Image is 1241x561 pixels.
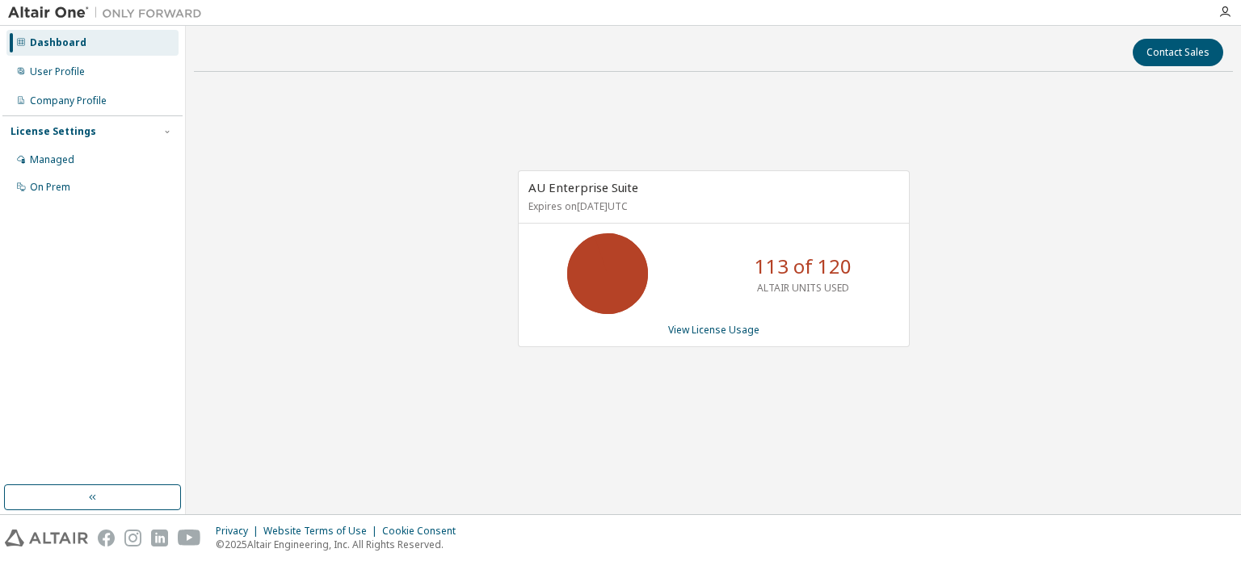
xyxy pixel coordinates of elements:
img: linkedin.svg [151,530,168,546]
a: View License Usage [668,323,759,337]
span: AU Enterprise Suite [528,179,638,195]
div: Privacy [216,525,263,538]
img: Altair One [8,5,210,21]
button: Contact Sales [1133,39,1223,66]
p: © 2025 Altair Engineering, Inc. All Rights Reserved. [216,538,465,551]
div: User Profile [30,65,85,78]
img: facebook.svg [98,530,115,546]
p: ALTAIR UNITS USED [757,281,849,295]
div: Managed [30,153,74,166]
div: On Prem [30,181,70,194]
div: Company Profile [30,94,107,107]
p: Expires on [DATE] UTC [528,199,895,213]
div: License Settings [11,125,96,138]
div: Cookie Consent [382,525,465,538]
div: Dashboard [30,36,86,49]
div: Website Terms of Use [263,525,382,538]
img: instagram.svg [124,530,141,546]
img: altair_logo.svg [5,530,88,546]
img: youtube.svg [178,530,201,546]
p: 113 of 120 [755,253,852,280]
